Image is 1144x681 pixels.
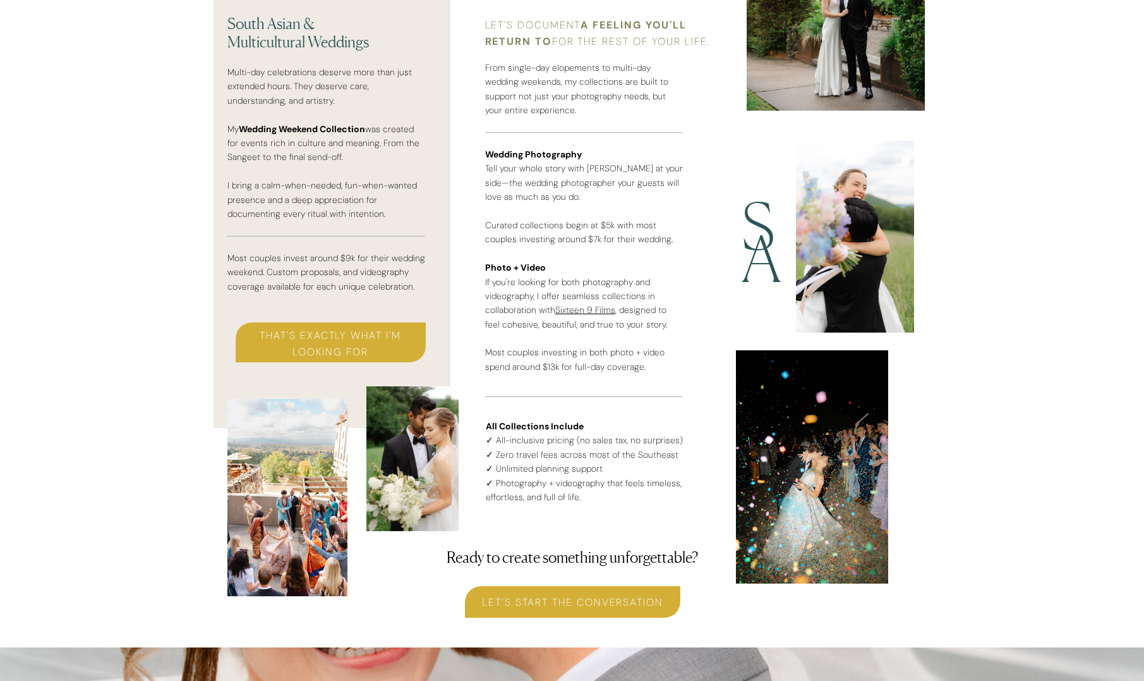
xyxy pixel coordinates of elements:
img: tab_keywords_by_traffic_grey.svg [126,80,136,90]
p: Tell your whole story with [PERSON_NAME] at your side—the wedding photographer your guests will l... [485,147,683,391]
p: let's document for the rest of your life. [485,17,717,64]
b: Wedding Weekend Collection [239,123,365,135]
a: THAT'S EXACTLY WHAT I'M LOOKING FOR [236,328,426,342]
p: Most couples invest around $9k for their wedding weekend. Custom proposals, and videography cover... [227,251,426,301]
img: tab_domain_overview_orange.svg [34,80,44,90]
b: a feeling you'll return to [485,18,687,48]
h3: South Asian & Multicultural Weddings [227,15,394,42]
span: ✓ All-inclusive pricing (no sales tax, no surprises) [486,434,683,446]
span: ✓ Unlimited planning support [486,463,603,474]
b: Wedding Photography [485,149,582,160]
img: website_grey.svg [20,33,30,43]
div: Domain: [DOMAIN_NAME] [33,33,139,43]
b: All Collections Include [486,420,584,432]
p: From single-day elopements to multi-day wedding weekends, my collections are built to support not... [485,61,683,122]
h2: S [742,188,783,235]
b: Photo + Video [485,262,546,273]
p: Multi-day celebrations deserve more than just extended hours. They deserve care, understanding, a... [227,65,425,242]
span: ✓ Photography + videography that feels timeless, effortless, and full of life. [486,477,682,503]
h2: A [742,221,783,267]
div: Keywords by Traffic [140,81,213,89]
span: ✓ Zero travel fees across most of the Southeast [486,449,678,460]
img: logo_orange.svg [20,20,30,30]
div: v 4.0.25 [35,20,62,30]
a: Sixteen 9 Films [555,304,615,316]
a: Let’s Start the Conversation [466,594,680,609]
div: Domain Overview [48,81,113,89]
p: Ready to create something unforgettable? [415,546,730,571]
